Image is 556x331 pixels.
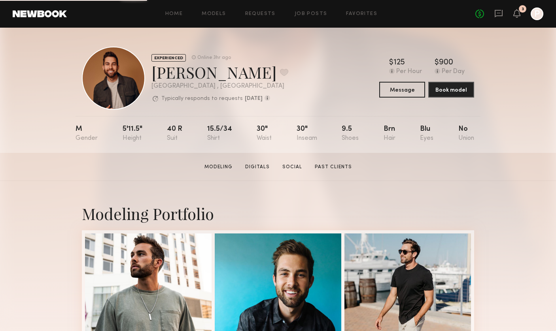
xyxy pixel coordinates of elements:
div: 3 [522,7,524,11]
div: Blu [420,126,433,142]
button: Book model [428,82,474,98]
div: [PERSON_NAME] [151,62,288,83]
div: [GEOGRAPHIC_DATA] , [GEOGRAPHIC_DATA] [151,83,288,90]
p: Typically responds to requests [161,96,243,102]
div: 900 [439,59,453,67]
div: 30" [297,126,317,142]
div: Online 3hr ago [197,55,231,60]
div: $ [435,59,439,67]
div: 30" [257,126,272,142]
div: EXPERIENCED [151,54,186,62]
div: M [76,126,98,142]
div: Per Day [442,68,465,75]
a: Past Clients [312,164,355,171]
a: Modeling [201,164,236,171]
a: Requests [245,11,276,17]
a: P [531,8,543,20]
div: Brn [384,126,395,142]
div: Modeling Portfolio [82,203,474,224]
div: $ [389,59,393,67]
div: 5'11.5" [123,126,142,142]
div: Per Hour [396,68,422,75]
div: No [458,126,474,142]
a: Job Posts [295,11,327,17]
div: 125 [393,59,405,67]
a: Favorites [346,11,377,17]
a: Models [202,11,226,17]
a: Social [279,164,305,171]
div: 15.5/34 [207,126,232,142]
button: Message [379,82,425,98]
div: 9.5 [342,126,359,142]
a: Digitals [242,164,273,171]
div: 40 r [167,126,182,142]
a: Home [165,11,183,17]
b: [DATE] [245,96,263,102]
